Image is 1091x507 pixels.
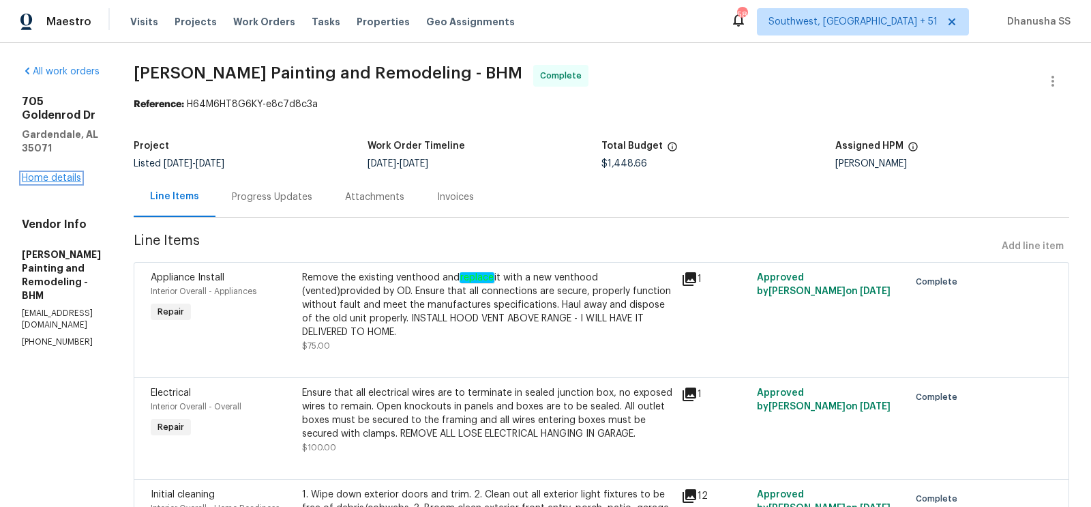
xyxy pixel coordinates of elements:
[908,141,918,159] span: The hpm assigned to this work order.
[426,15,515,29] span: Geo Assignments
[22,67,100,76] a: All work orders
[916,492,963,506] span: Complete
[737,8,747,22] div: 589
[400,159,428,169] span: [DATE]
[460,272,494,283] em: replace
[134,65,522,81] span: [PERSON_NAME] Painting and Remodeling - BHM
[312,17,340,27] span: Tasks
[150,190,199,203] div: Line Items
[22,128,101,155] h5: Gardendale, AL 35071
[130,15,158,29] span: Visits
[601,159,647,169] span: $1,448.66
[164,159,224,169] span: -
[357,15,410,29] span: Properties
[1002,15,1071,29] span: Dhanusha SS
[134,141,169,151] h5: Project
[22,173,81,183] a: Home details
[916,390,963,404] span: Complete
[134,98,1069,111] div: H64M6HT8G6KY-e8c7d8c3a
[232,190,312,204] div: Progress Updates
[233,15,295,29] span: Work Orders
[22,336,101,348] p: [PHONE_NUMBER]
[134,234,996,259] span: Line Items
[46,15,91,29] span: Maestro
[768,15,938,29] span: Southwest, [GEOGRAPHIC_DATA] + 51
[368,159,396,169] span: [DATE]
[835,159,1069,169] div: [PERSON_NAME]
[368,141,465,151] h5: Work Order Timeline
[151,388,191,398] span: Electrical
[860,402,891,411] span: [DATE]
[151,287,256,295] span: Interior Overall - Appliances
[667,141,678,159] span: The total cost of line items that have been proposed by Opendoor. This sum includes line items th...
[681,488,749,504] div: 12
[134,100,184,109] b: Reference:
[345,190,404,204] div: Attachments
[22,95,101,122] h2: 705 Goldenrod Dr
[681,271,749,287] div: 1
[151,403,241,411] span: Interior Overall - Overall
[757,388,891,411] span: Approved by [PERSON_NAME] on
[151,490,215,499] span: Initial cleaning
[757,273,891,296] span: Approved by [PERSON_NAME] on
[152,305,190,319] span: Repair
[152,420,190,434] span: Repair
[22,308,101,331] p: [EMAIL_ADDRESS][DOMAIN_NAME]
[134,159,224,169] span: Listed
[437,190,474,204] div: Invoices
[540,69,587,83] span: Complete
[196,159,224,169] span: [DATE]
[302,444,336,452] span: $100.00
[681,386,749,403] div: 1
[22,248,101,302] h5: [PERSON_NAME] Painting and Remodeling - BHM
[175,15,217,29] span: Projects
[302,342,330,350] span: $75.00
[860,287,891,296] span: [DATE]
[302,386,673,441] div: Ensure that all electrical wires are to terminate in sealed junction box, no exposed wires to rem...
[302,271,673,339] div: Remove the existing venthood and it with a new venthood (vented)provided by OD. Ensure that all c...
[916,275,963,289] span: Complete
[164,159,192,169] span: [DATE]
[151,273,224,283] span: Appliance Install
[835,141,903,151] h5: Assigned HPM
[368,159,428,169] span: -
[601,141,663,151] h5: Total Budget
[22,218,101,231] h4: Vendor Info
